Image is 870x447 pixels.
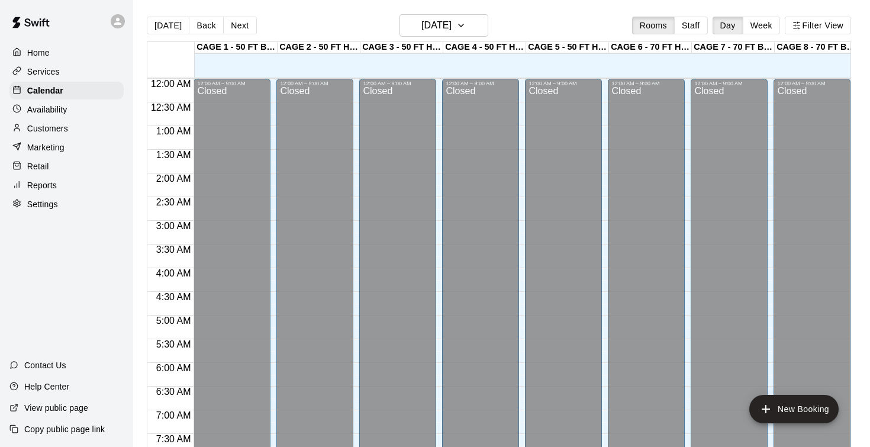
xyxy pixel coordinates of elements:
div: CAGE 1 - 50 FT BASEBALL w/ Auto Feeder [195,42,278,53]
span: 12:30 AM [148,102,194,112]
span: 6:30 AM [153,387,194,397]
button: add [749,395,839,423]
span: 4:30 AM [153,292,194,302]
div: CAGE 3 - 50 FT HYBRID BB/SB [360,42,443,53]
span: 6:00 AM [153,363,194,373]
p: Marketing [27,142,65,153]
div: 12:00 AM – 9:00 AM [611,81,681,86]
span: 5:30 AM [153,339,194,349]
span: 3:30 AM [153,245,194,255]
p: Help Center [24,381,69,393]
a: Home [9,44,124,62]
div: 12:00 AM – 9:00 AM [446,81,515,86]
a: Retail [9,157,124,175]
button: Filter View [785,17,851,34]
button: Staff [674,17,708,34]
p: Calendar [27,85,63,97]
h6: [DATE] [421,17,452,34]
p: View public page [24,402,88,414]
span: 1:00 AM [153,126,194,136]
button: Week [743,17,780,34]
div: 12:00 AM – 9:00 AM [363,81,433,86]
button: [DATE] [399,14,488,37]
div: CAGE 8 - 70 FT BB (w/ pitching mound) [775,42,858,53]
div: CAGE 4 - 50 FT HYBRID BB/SB [443,42,526,53]
span: 12:00 AM [148,79,194,89]
div: CAGE 5 - 50 FT HYBRID SB/BB [526,42,609,53]
a: Availability [9,101,124,118]
div: 12:00 AM – 9:00 AM [694,81,764,86]
a: Reports [9,176,124,194]
div: CAGE 7 - 70 FT BB (w/ pitching mound) [692,42,775,53]
a: Customers [9,120,124,137]
span: 2:30 AM [153,197,194,207]
button: Rooms [632,17,675,34]
p: Services [27,66,60,78]
p: Settings [27,198,58,210]
span: 2:00 AM [153,173,194,184]
div: 12:00 AM – 9:00 AM [529,81,598,86]
div: 12:00 AM – 9:00 AM [777,81,847,86]
p: Retail [27,160,49,172]
span: 1:30 AM [153,150,194,160]
div: 12:00 AM – 9:00 AM [197,81,267,86]
p: Copy public page link [24,423,105,435]
span: 4:00 AM [153,268,194,278]
a: Services [9,63,124,81]
button: [DATE] [147,17,189,34]
span: 7:00 AM [153,410,194,420]
div: 12:00 AM – 9:00 AM [280,81,350,86]
div: CAGE 2 - 50 FT HYBRID BB/SB [278,42,360,53]
p: Customers [27,123,68,134]
p: Home [27,47,50,59]
button: Next [223,17,256,34]
button: Day [713,17,743,34]
span: 5:00 AM [153,316,194,326]
a: Settings [9,195,124,213]
p: Availability [27,104,67,115]
button: Back [189,17,224,34]
a: Marketing [9,139,124,156]
span: 3:00 AM [153,221,194,231]
p: Contact Us [24,359,66,371]
a: Calendar [9,82,124,99]
p: Reports [27,179,57,191]
div: CAGE 6 - 70 FT HIT TRAX [609,42,692,53]
span: 7:30 AM [153,434,194,444]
